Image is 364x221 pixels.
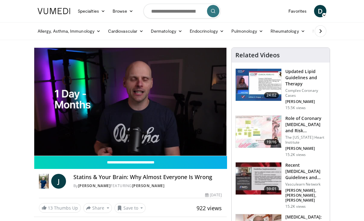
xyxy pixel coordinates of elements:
p: Vasculearn Network [285,182,326,187]
div: By FEATURING [73,183,222,189]
a: D [314,5,326,17]
a: 24:02 Updated Lipid Guidelines and Therapy Complex Coronary Cases [PERSON_NAME] 15.5K views [235,68,326,110]
a: Endocrinology [186,25,228,37]
img: 1efa8c99-7b8a-4ab5-a569-1c219ae7bd2c.150x105_q85_crop-smart_upscale.jpg [236,116,281,148]
a: J [51,174,66,189]
img: 77f671eb-9394-4acc-bc78-a9f077f94e00.150x105_q85_crop-smart_upscale.jpg [236,69,281,101]
p: [PERSON_NAME] [285,99,326,104]
div: [DATE] [205,192,222,198]
img: Dr. Jordan Rennicke [39,174,49,189]
a: Browse [109,5,137,17]
a: Cardiovascular [104,25,147,37]
p: Complex Coronary Cases [285,88,326,98]
a: [PERSON_NAME] [78,183,111,188]
span: 19:16 [264,139,279,145]
h3: Updated Lipid Guidelines and Therapy [285,68,326,87]
p: [PERSON_NAME], [PERSON_NAME], [PERSON_NAME] [285,188,326,203]
a: 13 Thumbs Up [39,203,81,213]
span: 59:01 [264,186,279,192]
img: VuMedi Logo [38,8,70,14]
a: Specialties [74,5,109,17]
a: Rheumatology [267,25,309,37]
a: Pulmonology [228,25,267,37]
p: 15.2K views [285,152,306,157]
h3: Recent [MEDICAL_DATA] Guidelines and Integration into Clinical Practice [285,162,326,181]
video-js: Video Player [34,48,226,156]
p: 15.2K views [285,204,306,209]
a: Favorites [285,5,310,17]
a: [PERSON_NAME] [132,183,165,188]
p: 15.5K views [285,105,306,110]
img: 87825f19-cf4c-4b91-bba1-ce218758c6bb.150x105_q85_crop-smart_upscale.jpg [236,162,281,194]
h4: Statins & Your Brain: Why Almost Everyone Is Wrong [73,174,222,181]
p: [PERSON_NAME] [285,146,326,151]
a: Dermatology [147,25,186,37]
span: 922 views [196,204,222,212]
input: Search topics, interventions [143,4,221,18]
button: Share [83,203,112,213]
button: Save to [114,203,146,213]
span: 13 [48,205,53,211]
a: 59:01 Recent [MEDICAL_DATA] Guidelines and Integration into Clinical Practice Vasculearn Network ... [235,162,326,209]
span: 24:02 [264,92,279,98]
p: The [US_STATE] Heart Institute [285,135,326,145]
a: 19:16 Role of Coronary [MEDICAL_DATA] and Risk Stratification The [US_STATE] Heart Institute [PER... [235,115,326,157]
a: Allergy, Asthma, Immunology [34,25,104,37]
h3: Role of Coronary [MEDICAL_DATA] and Risk Stratification [285,115,326,134]
h4: Related Videos [235,51,280,59]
